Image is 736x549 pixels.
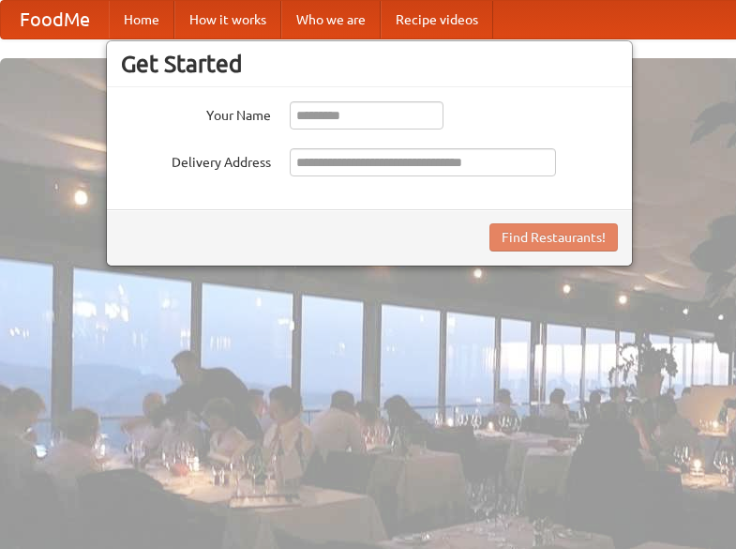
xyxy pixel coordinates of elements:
[1,1,109,38] a: FoodMe
[121,50,618,78] h3: Get Started
[281,1,381,38] a: Who we are
[121,101,271,125] label: Your Name
[174,1,281,38] a: How it works
[121,148,271,172] label: Delivery Address
[109,1,174,38] a: Home
[381,1,493,38] a: Recipe videos
[489,223,618,252] button: Find Restaurants!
